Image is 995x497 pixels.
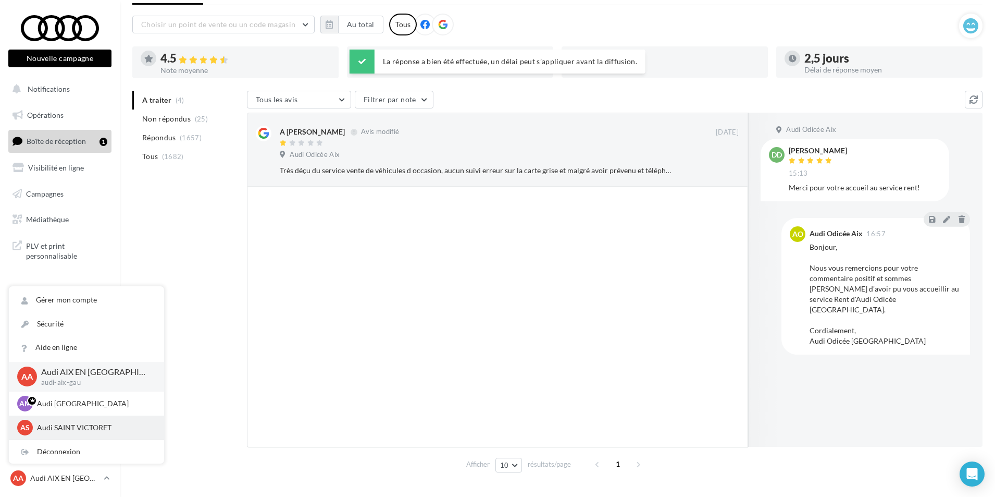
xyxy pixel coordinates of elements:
[280,127,345,137] div: A [PERSON_NAME]
[500,461,509,469] span: 10
[19,398,31,409] span: AM
[26,215,69,224] span: Médiathèque
[9,312,164,336] a: Sécurité
[280,165,671,176] div: Très déçu du service vente de véhicules d occasion, aucun suivi erreur sur la carte grise et malg...
[610,456,626,472] span: 1
[786,125,836,135] span: Audi Odicée Aix
[320,16,383,33] button: Au total
[20,422,30,433] span: AS
[466,459,490,469] span: Afficher
[41,378,147,387] p: audi-aix-gau
[27,137,86,146] span: Boîte de réception
[590,66,760,74] div: Taux de réponse
[6,235,114,265] a: PLV et print personnalisable
[26,239,107,261] span: PLV et print personnalisable
[41,366,147,378] p: Audi AIX EN [GEOGRAPHIC_DATA]
[804,66,974,74] div: Délai de réponse moyen
[789,183,941,193] div: Merci pour votre accueil au service rent!
[13,473,23,483] span: AA
[160,53,330,65] div: 4.5
[9,440,164,464] div: Déconnexion
[37,398,152,409] p: Audi [GEOGRAPHIC_DATA]
[389,14,417,35] div: Tous
[6,183,114,205] a: Campagnes
[6,78,109,100] button: Notifications
[27,111,64,119] span: Opérations
[9,336,164,359] a: Aide en ligne
[290,150,340,160] span: Audi Odicée Aix
[142,151,158,162] span: Tous
[804,53,974,64] div: 2,5 jours
[8,50,111,67] button: Nouvelle campagne
[8,468,111,488] a: AA Audi AIX EN [GEOGRAPHIC_DATA]
[162,152,184,161] span: (1682)
[142,132,176,143] span: Répondus
[256,95,298,104] span: Tous les avis
[810,230,863,237] div: Audi Odicée Aix
[180,134,202,142] span: (1657)
[789,169,808,178] span: 15:13
[141,20,295,29] span: Choisir un point de vente ou un code magasin
[247,91,351,108] button: Tous les avis
[716,128,739,137] span: [DATE]
[9,288,164,312] a: Gérer mon compte
[132,16,315,33] button: Choisir un point de vente ou un code magasin
[6,209,114,231] a: Médiathèque
[37,422,152,433] p: Audi SAINT VICTORET
[6,104,114,126] a: Opérations
[30,473,99,483] p: Audi AIX EN [GEOGRAPHIC_DATA]
[142,114,191,124] span: Non répondus
[792,229,803,239] span: AO
[810,242,962,346] div: Bonjour, Nous vous remercions pour votre commentaire positif et sommes [PERSON_NAME] d'avoir pu v...
[6,130,114,152] a: Boîte de réception1
[338,16,383,33] button: Au total
[28,163,84,172] span: Visibilité en ligne
[21,371,33,383] span: AA
[960,462,985,487] div: Open Intercom Messenger
[590,53,760,64] div: 99 %
[772,150,782,160] span: DD
[355,91,433,108] button: Filtrer par note
[99,138,107,146] div: 1
[195,115,208,123] span: (25)
[160,67,330,74] div: Note moyenne
[6,157,114,179] a: Visibilité en ligne
[361,128,399,136] span: Avis modifié
[26,189,64,198] span: Campagnes
[528,459,571,469] span: résultats/page
[28,84,70,93] span: Notifications
[789,147,847,154] div: [PERSON_NAME]
[866,231,886,237] span: 16:57
[350,50,645,74] div: La réponse a bien été effectuée, un délai peut s’appliquer avant la diffusion.
[495,458,522,472] button: 10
